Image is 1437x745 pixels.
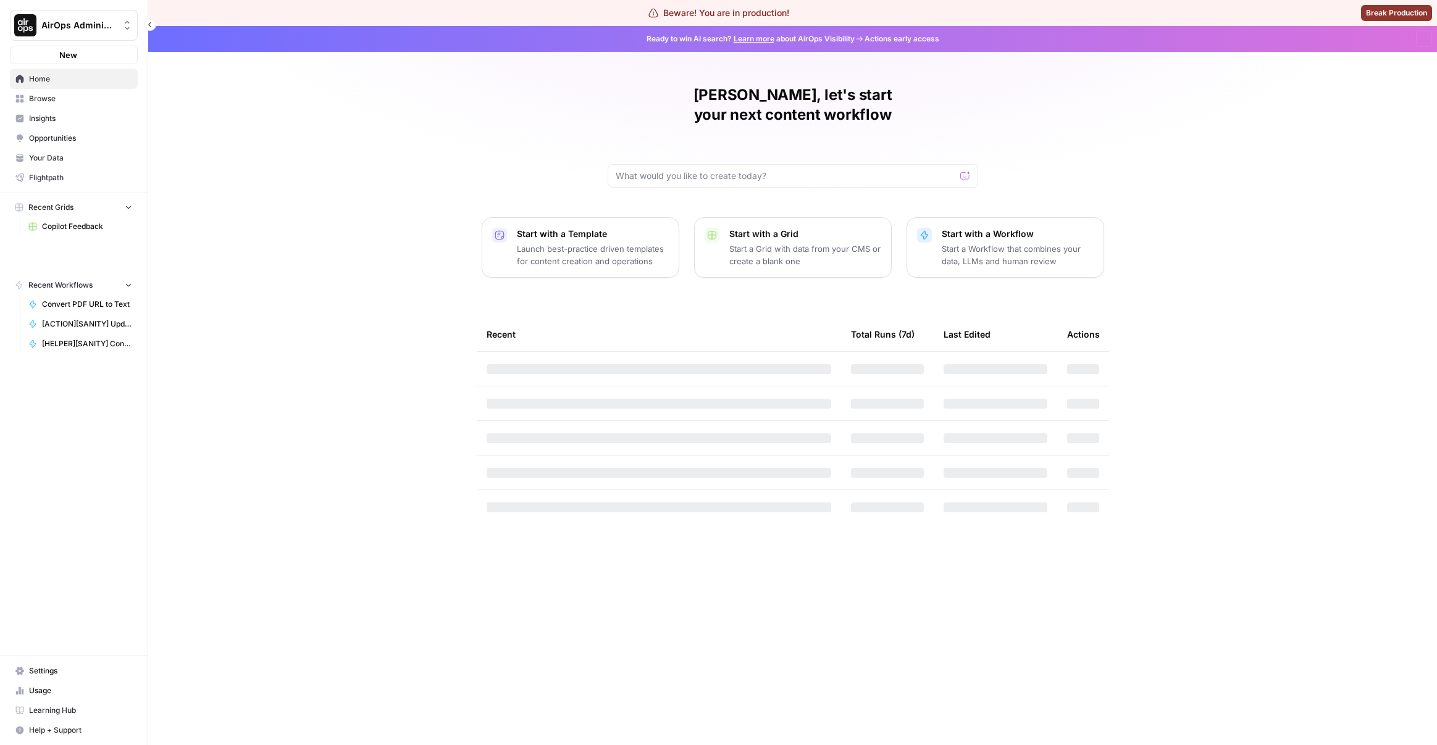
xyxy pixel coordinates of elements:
span: Insights [29,113,132,124]
span: Recent Grids [28,202,73,213]
a: [ACTION][SANITY] Update Resource [23,314,138,334]
div: Last Edited [944,317,991,351]
p: Start a Workflow that combines your data, LLMs and human review [942,243,1094,267]
span: New [59,49,77,61]
p: Start with a Workflow [942,228,1094,240]
span: Recent Workflows [28,280,93,291]
a: Flightpath [10,168,138,188]
a: [HELPER][SANITY] Convert HTML into Blocks [23,334,138,354]
div: Recent [487,317,831,351]
a: Your Data [10,148,138,168]
span: Actions early access [865,33,939,44]
span: Usage [29,685,132,696]
a: Opportunities [10,128,138,148]
span: Help + Support [29,725,132,736]
span: Learning Hub [29,705,132,716]
a: Learn more [734,34,774,43]
span: Convert PDF URL to Text [42,299,132,310]
span: Opportunities [29,133,132,144]
p: Start with a Grid [729,228,881,240]
h1: [PERSON_NAME], let's start your next content workflow [608,85,978,125]
button: Help + Support [10,720,138,740]
button: New [10,46,138,64]
button: Workspace: AirOps Administrative [10,10,138,41]
a: Home [10,69,138,89]
button: Start with a TemplateLaunch best-practice driven templates for content creation and operations [482,217,679,278]
div: Beware! You are in production! [648,7,789,19]
div: Actions [1067,317,1100,351]
span: Ready to win AI search? about AirOps Visibility [647,33,855,44]
p: Start with a Template [517,228,669,240]
button: Recent Grids [10,198,138,217]
span: Your Data [29,152,132,164]
a: Insights [10,109,138,128]
button: Break Production [1361,5,1432,21]
span: Break Production [1366,7,1427,19]
a: Settings [10,661,138,681]
span: Settings [29,665,132,676]
a: Learning Hub [10,701,138,720]
div: Total Runs (7d) [851,317,915,351]
span: Flightpath [29,172,132,183]
p: Launch best-practice driven templates for content creation and operations [517,243,669,267]
span: [ACTION][SANITY] Update Resource [42,318,132,330]
p: Start a Grid with data from your CMS or create a blank one [729,243,881,267]
input: What would you like to create today? [616,170,955,182]
span: Browse [29,93,132,104]
span: Copilot Feedback [42,221,132,232]
button: Recent Workflows [10,276,138,294]
button: Start with a GridStart a Grid with data from your CMS or create a blank one [694,217,892,278]
span: Home [29,73,132,85]
a: Browse [10,89,138,109]
a: Copilot Feedback [23,217,138,236]
span: AirOps Administrative [41,19,116,31]
a: Convert PDF URL to Text [23,294,138,314]
a: Usage [10,681,138,701]
span: [HELPER][SANITY] Convert HTML into Blocks [42,338,132,349]
img: AirOps Administrative Logo [14,14,36,36]
button: Start with a WorkflowStart a Workflow that combines your data, LLMs and human review [907,217,1104,278]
